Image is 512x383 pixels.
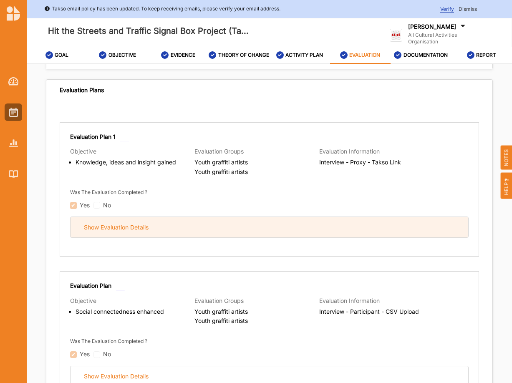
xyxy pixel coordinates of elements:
[194,148,244,155] span: Evaluation Groups
[70,297,96,304] span: Objective
[459,6,477,12] span: Dismiss
[76,159,194,166] li: Knowledge, ideas and insight gained
[440,6,454,13] span: Verify
[9,108,18,117] img: Activities
[194,297,244,304] span: Evaluation Groups
[390,29,403,42] img: logo
[70,133,116,141] label: Evaluation Plan 1
[319,148,380,155] span: Evaluation Information
[319,297,380,304] span: Evaluation Information
[349,52,380,58] label: EVALUATION
[48,24,249,38] label: Hit the Streets and Traffic Signal Box Project (Ta...
[171,52,195,58] label: EVIDENCE
[194,317,319,325] span: Youth graffiti artists
[70,282,111,290] label: Evaluation Plan
[5,73,22,90] a: Dashboard
[194,159,319,166] span: Youth graffiti artists
[5,165,22,183] a: Library
[70,148,96,155] span: Objective
[84,224,149,231] div: Show Evaluation Details
[9,139,18,146] img: Reports
[218,52,269,58] label: THEORY OF CHANGE
[319,159,444,166] span: Interview - Proxy - Takso Link
[9,170,18,177] img: Library
[55,52,68,58] label: GOAL
[285,52,323,58] label: ACTIVITY PLAN
[8,77,19,86] img: Dashboard
[194,308,319,315] span: Youth graffiti artists
[84,373,149,380] div: Show Evaluation Details
[76,308,194,315] li: Social connectedness enhanced
[60,86,104,94] div: Evaluation Plans
[319,308,444,315] span: Interview - Participant - CSV Upload
[108,52,136,58] label: OBJECTIVE
[7,6,20,21] img: logo
[194,168,319,176] span: Youth graffiti artists
[476,52,496,58] label: REPORT
[5,134,22,152] a: Reports
[408,32,488,45] label: All Cultural Activities Organisation
[44,5,280,13] div: Takso email policy has been updated. To keep receiving emails, please verify your email address.
[5,103,22,121] a: Activities
[408,23,456,30] label: [PERSON_NAME]
[404,52,448,58] label: DOCUMENTATION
